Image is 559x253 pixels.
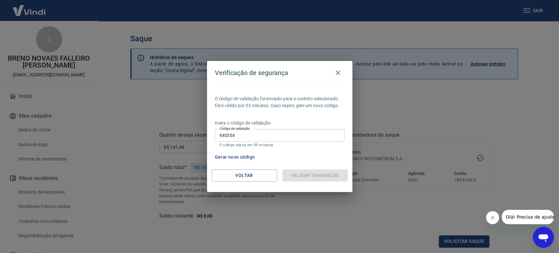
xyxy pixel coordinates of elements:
span: Olá! Precisa de ajuda? [4,5,55,10]
iframe: Fechar mensagem [486,211,499,224]
p: O código de validação foi enviado para o contato selecionado. Ele é válido por 03 minutos. Caso e... [215,95,345,109]
iframe: Mensagem da empresa [502,210,554,224]
button: Gerar novo código [212,151,258,163]
p: O código expira em 03 minutos. [219,143,340,147]
button: Voltar [212,169,277,182]
h4: Verificação de segurança [215,69,289,77]
label: Código de validação [219,126,250,131]
p: Insira o código de validação [215,120,345,126]
iframe: Botão para abrir a janela de mensagens [533,227,554,248]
